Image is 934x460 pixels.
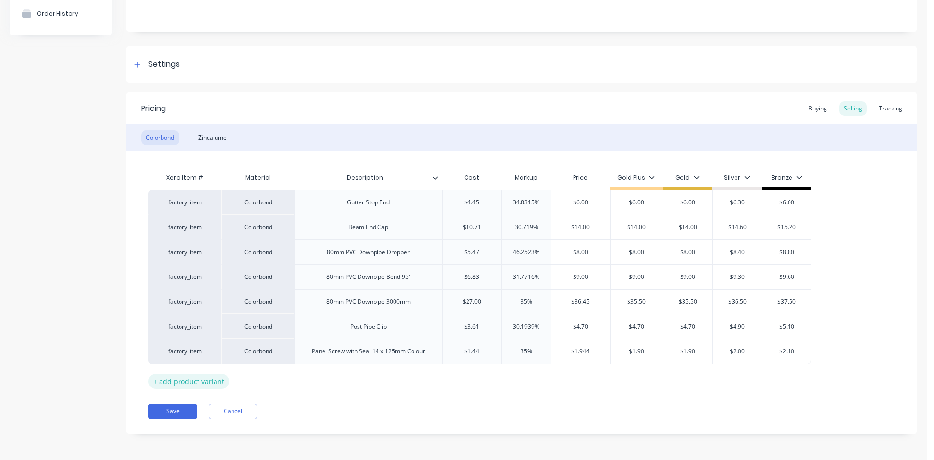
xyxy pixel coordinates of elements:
[319,295,418,308] div: 80mm PVC Downpipe 3000mm
[221,289,294,314] div: Colorbond
[148,58,180,71] div: Settings
[442,168,502,187] div: Cost
[611,290,663,314] div: $35.50
[713,215,762,239] div: $14.60
[221,339,294,364] div: Colorbond
[443,240,502,264] div: $5.47
[611,339,663,364] div: $1.90
[663,190,712,215] div: $6.00
[221,168,294,187] div: Material
[663,290,712,314] div: $35.50
[762,190,811,215] div: $6.60
[158,273,212,281] div: factory_item
[762,290,811,314] div: $37.50
[713,240,762,264] div: $8.40
[304,345,433,358] div: Panel Screw with Seal 14 x 125mm Colour
[762,339,811,364] div: $2.10
[551,215,610,239] div: $14.00
[675,173,700,182] div: Gold
[148,374,229,389] div: + add product variant
[339,196,397,209] div: Gutter Stop End
[443,290,502,314] div: $27.00
[148,215,811,239] div: factory_itemColorbondBeam End Cap$10.7130.719%$14.00$14.00$14.00$14.60$15.20
[502,290,551,314] div: 35%
[611,240,663,264] div: $8.00
[501,168,551,187] div: Markup
[502,215,551,239] div: 30.719%
[148,239,811,264] div: factory_itemColorbond80mm PVC Downpipe Dropper$5.4746.2523%$8.00$8.00$8.00$8.40$8.80
[443,339,502,364] div: $1.44
[502,240,551,264] div: 46.2523%
[148,168,221,187] div: Xero Item #
[551,190,610,215] div: $6.00
[611,314,663,339] div: $4.70
[762,240,811,264] div: $8.80
[713,290,762,314] div: $36.50
[148,190,811,215] div: factory_itemColorbondGutter Stop End$4.4534.8315%$6.00$6.00$6.00$6.30$6.60
[148,339,811,364] div: factory_itemColorbondPanel Screw with Seal 14 x 125mm Colour$1.4435%$1.944$1.90$1.90$2.00$2.10
[221,264,294,289] div: Colorbond
[158,297,212,306] div: factory_item
[551,240,610,264] div: $8.00
[443,215,502,239] div: $10.71
[221,215,294,239] div: Colorbond
[294,166,436,190] div: Description
[294,168,442,187] div: Description
[141,103,166,114] div: Pricing
[221,314,294,339] div: Colorbond
[502,190,551,215] div: 34.8315%
[551,290,610,314] div: $36.45
[443,265,502,289] div: $6.83
[158,248,212,257] div: factory_item
[713,314,762,339] div: $4.90
[663,314,712,339] div: $4.70
[341,221,396,234] div: Beam End Cap
[551,339,610,364] div: $1.944
[663,215,712,239] div: $14.00
[663,240,712,264] div: $8.00
[502,265,551,289] div: 31.7716%
[839,101,867,116] div: Selling
[713,339,762,364] div: $2.00
[874,101,907,116] div: Tracking
[617,173,655,182] div: Gold Plus
[221,239,294,264] div: Colorbond
[342,320,395,333] div: Post Pipe Clip
[148,264,811,289] div: factory_itemColorbond80mm PVC Downpipe Bend 95'$6.8331.7716%$9.00$9.00$9.00$9.30$9.60
[37,10,78,17] div: Order History
[502,339,551,364] div: 35%
[158,322,212,331] div: factory_item
[713,265,762,289] div: $9.30
[611,265,663,289] div: $9.00
[663,339,712,364] div: $1.90
[10,1,112,25] button: Order History
[148,289,811,314] div: factory_itemColorbond80mm PVC Downpipe 3000mm$27.0035%$36.45$35.50$35.50$36.50$37.50
[611,215,663,239] div: $14.00
[611,190,663,215] div: $6.00
[762,314,811,339] div: $5.10
[762,215,811,239] div: $15.20
[551,265,610,289] div: $9.00
[221,190,294,215] div: Colorbond
[772,173,802,182] div: Bronze
[141,130,179,145] div: Colorbond
[158,223,212,232] div: factory_item
[663,265,712,289] div: $9.00
[551,314,610,339] div: $4.70
[551,168,610,187] div: Price
[713,190,762,215] div: $6.30
[443,190,502,215] div: $4.45
[502,314,551,339] div: 30.1939%
[319,271,418,283] div: 80mm PVC Downpipe Bend 95'
[762,265,811,289] div: $9.60
[319,246,417,258] div: 80mm PVC Downpipe Dropper
[148,314,811,339] div: factory_itemColorbondPost Pipe Clip$3.6130.1939%$4.70$4.70$4.70$4.90$5.10
[209,404,257,419] button: Cancel
[443,314,502,339] div: $3.61
[724,173,750,182] div: Silver
[804,101,832,116] div: Buying
[148,404,197,419] button: Save
[158,347,212,356] div: factory_item
[158,198,212,207] div: factory_item
[194,130,232,145] div: Zincalume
